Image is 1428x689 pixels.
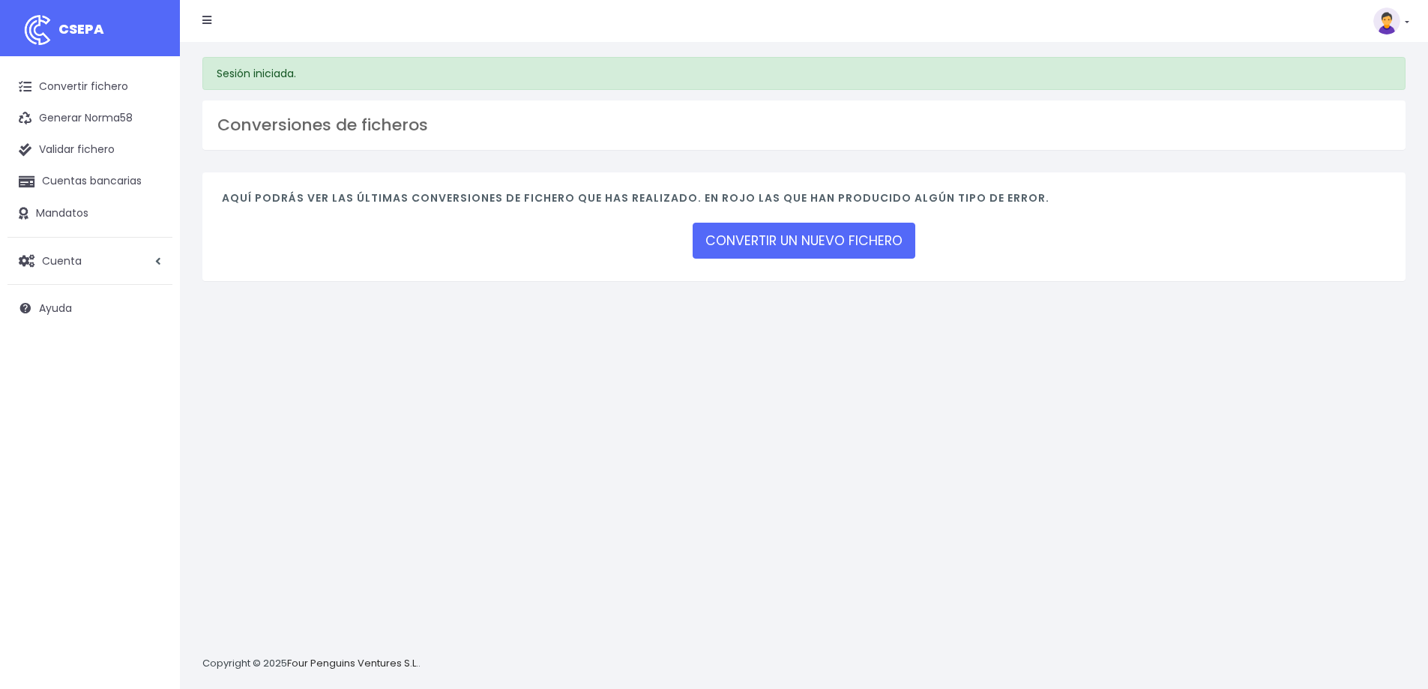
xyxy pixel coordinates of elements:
div: Sesión iniciada. [202,57,1406,90]
a: Generar Norma58 [7,103,172,134]
p: Copyright © 2025 . [202,656,421,672]
a: Four Penguins Ventures S.L. [287,656,418,670]
a: Cuenta [7,245,172,277]
span: Cuenta [42,253,82,268]
a: Convertir fichero [7,71,172,103]
h3: Conversiones de ficheros [217,115,1391,135]
h4: Aquí podrás ver las últimas conversiones de fichero que has realizado. En rojo las que han produc... [222,192,1386,212]
img: logo [19,11,56,49]
a: Cuentas bancarias [7,166,172,197]
img: profile [1373,7,1400,34]
a: Validar fichero [7,134,172,166]
a: Ayuda [7,292,172,324]
a: Mandatos [7,198,172,229]
a: CONVERTIR UN NUEVO FICHERO [693,223,915,259]
span: CSEPA [58,19,104,38]
span: Ayuda [39,301,72,316]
